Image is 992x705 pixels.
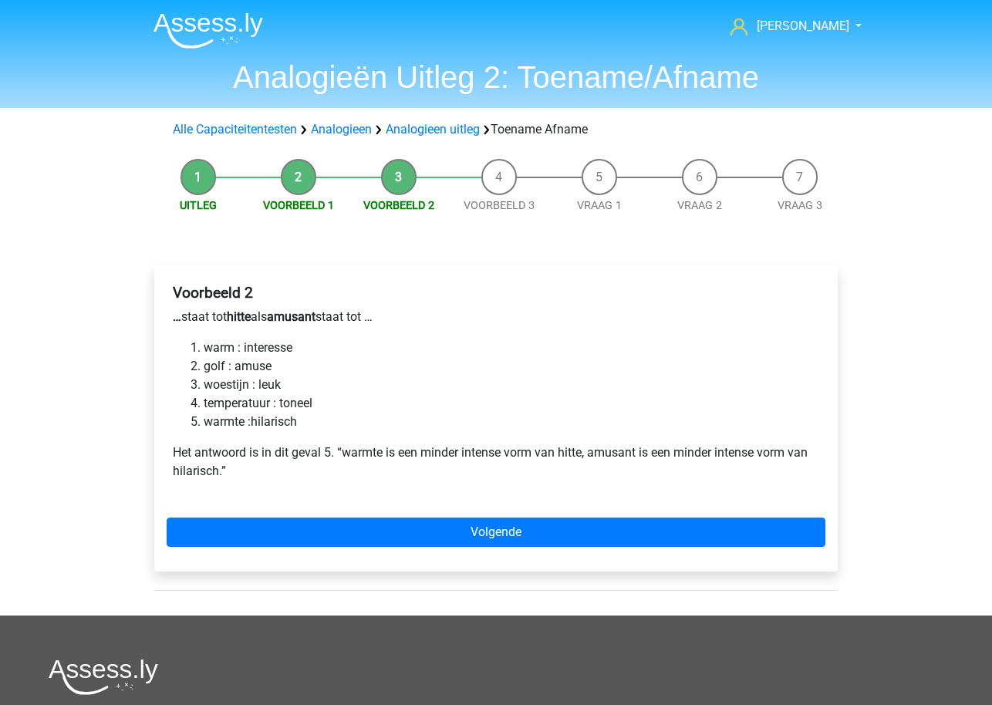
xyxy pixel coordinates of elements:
[204,413,819,431] li: warmte :hilarisch
[724,17,851,35] a: [PERSON_NAME]
[204,376,819,394] li: woestijn : leuk
[363,199,434,212] a: Voorbeeld 2
[180,199,217,212] a: Uitleg
[386,122,480,137] a: Analogieen uitleg
[464,199,535,212] a: Voorbeeld 3
[141,59,851,96] h1: Analogieën Uitleg 2: Toename/Afname
[204,357,819,376] li: golf : amuse
[204,339,819,357] li: warm : interesse
[227,309,251,324] b: hitte
[267,309,315,324] b: amusant
[49,659,158,695] img: Assessly logo
[154,12,263,49] img: Assessly
[757,19,849,33] span: [PERSON_NAME]
[173,284,253,302] b: Voorbeeld 2
[173,444,819,481] p: Het antwoord is in dit geval 5. “warmte is een minder intense vorm van hitte, amusant is een mind...
[167,518,825,547] a: Volgende
[577,199,622,212] a: Vraag 1
[173,122,297,137] a: Alle Capaciteitentesten
[778,199,822,212] a: Vraag 3
[677,199,722,212] a: Vraag 2
[173,309,181,324] b: …
[167,120,825,139] div: Toename Afname
[173,308,819,326] p: staat tot als staat tot …
[263,199,334,212] a: Voorbeeld 1
[204,394,819,413] li: temperatuur : toneel
[311,122,372,137] a: Analogieen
